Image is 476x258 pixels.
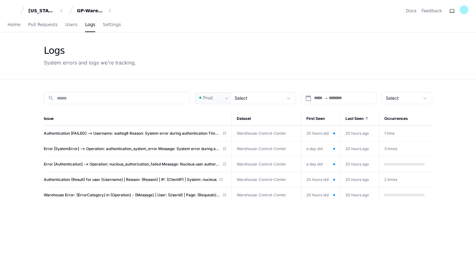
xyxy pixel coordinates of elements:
[48,95,54,101] mat-icon: search
[203,95,213,101] span: Prod
[44,45,136,56] div: Logs
[301,126,340,141] td: 20 hours old
[44,112,232,126] th: Issue
[26,5,66,16] button: [US_STATE] Pacific
[340,141,379,157] td: 20 hours ago
[232,141,301,157] td: Warehouse-Control-Center
[44,177,217,182] span: Authentication {Result} for user {Username} | Reason: {Reason} | IP: {ClientIP} | System: nucleus
[28,8,55,14] div: [US_STATE] Pacific
[340,172,379,188] td: 20 hours ago
[44,131,220,136] span: Authentication [FAILED] --> Username: walteg8 Reason: System error during authentication Timestam...
[77,8,104,14] div: GP-WarehouseControlCenterWCC)
[340,188,379,203] td: 20 hours ago
[65,18,78,32] a: Users
[301,172,340,187] td: 20 hours old
[103,23,121,26] span: Settings
[384,177,397,182] span: 2 times
[301,141,340,156] td: a day old
[103,18,121,32] a: Settings
[74,5,115,16] button: GP-WarehouseControlCenterWCC)
[85,23,95,26] span: Logs
[44,193,220,198] span: Warehouse Error: {ErrorCategory} in {Operation} - {Message} | User: {UserId} | Page: {RequestUrl}...
[325,95,328,101] span: –
[232,188,301,203] td: Warehouse-Control-Center
[305,95,311,101] mat-icon: calendar_today
[232,112,301,126] th: Dataset
[8,18,20,32] a: Home
[421,8,442,14] button: Feedback
[345,116,363,121] span: Last Seen
[384,131,395,136] span: 1 time
[44,162,220,167] span: Error [Authentication] --> Operation: nucleus_authorization_failed Message: Nucleus user authoriz...
[406,8,416,14] a: Docs
[44,59,136,66] div: System errors and logs we're tracking.
[301,188,340,203] td: 20 hours old
[44,177,226,182] a: Authentication {Result} for user {Username} | Reason: {Reason} | IP: {ClientIP} | System: nucleus
[384,146,397,151] span: 3 times
[44,162,226,167] a: Error [Authentication] --> Operation: nucleus_authorization_failed Message: Nucleus user authoriz...
[386,95,399,101] span: Select
[305,95,311,101] button: Open calendar
[8,23,20,26] span: Home
[44,146,220,151] span: Error [SystemError] --> Operation: authentication_system_error Message: System error during authe...
[232,157,301,172] td: Warehouse-Control-Center
[44,193,226,198] a: Warehouse Error: {ErrorCategory} in {Operation} - {Message} | User: {UserId} | Page: {RequestUrl}...
[232,172,301,188] td: Warehouse-Control-Center
[340,157,379,172] td: 20 hours ago
[65,23,78,26] span: Users
[44,131,226,136] a: Authentication [FAILED] --> Username: walteg8 Reason: System error during authentication Timestam...
[28,23,57,26] span: Pull Requests
[301,157,340,172] td: a day old
[235,95,247,101] span: Select
[85,18,95,32] a: Logs
[306,116,325,121] span: First Seen
[232,126,301,141] td: Warehouse-Control-Center
[44,146,226,151] a: Error [SystemError] --> Operation: authentication_system_error Message: System error during authe...
[28,18,57,32] a: Pull Requests
[379,112,432,126] th: Occurrences
[340,126,379,141] td: 20 hours ago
